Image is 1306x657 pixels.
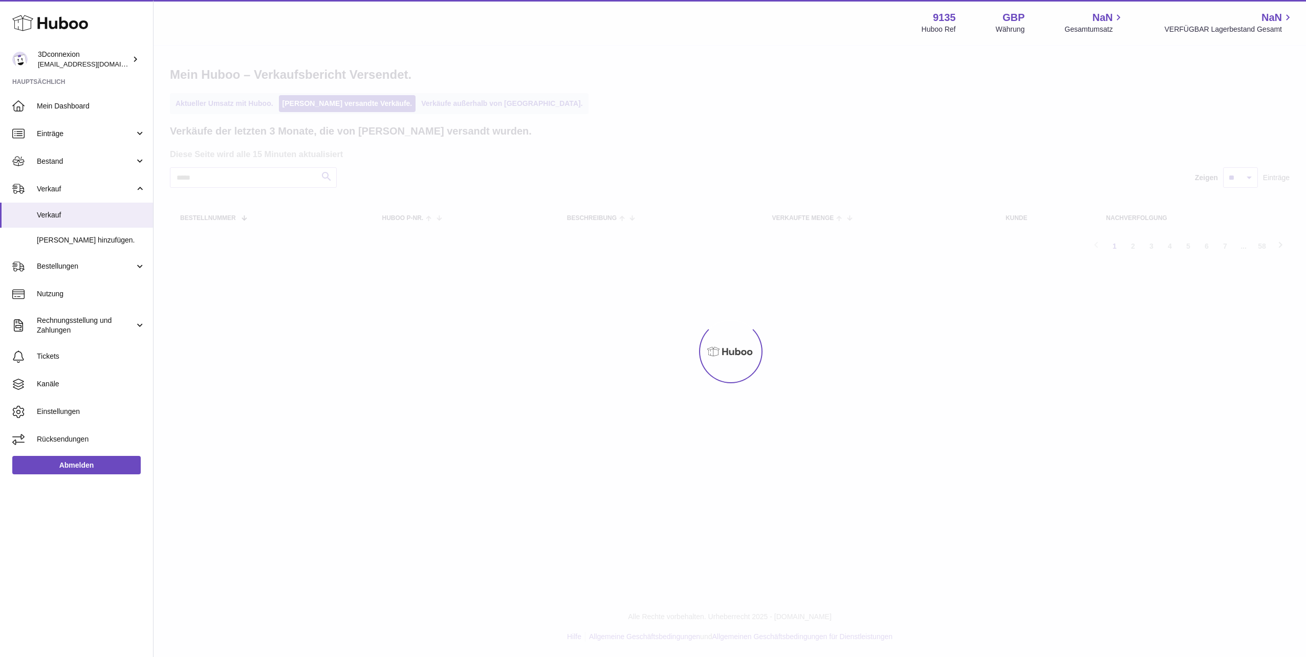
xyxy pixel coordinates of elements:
div: Huboo Ref [922,25,956,34]
span: Nutzung [37,289,145,299]
span: [EMAIL_ADDRESS][DOMAIN_NAME] [38,60,150,68]
img: order_eu@3dconnexion.com [12,52,28,67]
strong: GBP [1003,11,1025,25]
span: Rücksendungen [37,434,145,444]
span: Bestand [37,157,135,166]
span: Verkauf [37,184,135,194]
span: Einstellungen [37,407,145,417]
span: [PERSON_NAME] hinzufügen. [37,235,145,245]
a: NaN Gesamtumsatz [1064,11,1124,34]
span: NaN [1261,11,1282,25]
a: NaN VERFÜGBAR Lagerbestand Gesamt [1164,11,1294,34]
span: VERFÜGBAR Lagerbestand Gesamt [1164,25,1294,34]
span: Mein Dashboard [37,101,145,111]
span: Einträge [37,129,135,139]
span: Rechnungsstellung und Zahlungen [37,316,135,335]
strong: 9135 [933,11,956,25]
a: Abmelden [12,456,141,474]
span: Verkauf [37,210,145,220]
span: NaN [1092,11,1113,25]
span: Kanäle [37,379,145,389]
span: Tickets [37,352,145,361]
div: 3Dconnexion [38,50,130,69]
div: Währung [996,25,1025,34]
span: Bestellungen [37,261,135,271]
span: Gesamtumsatz [1064,25,1124,34]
